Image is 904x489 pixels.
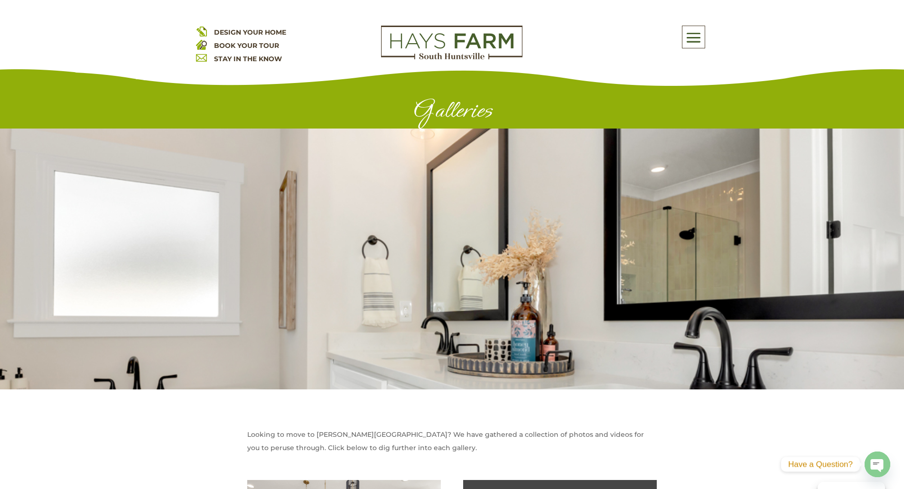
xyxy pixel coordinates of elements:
[381,26,522,60] img: Logo
[196,39,207,50] img: book your home tour
[247,428,657,454] p: Looking to move to [PERSON_NAME][GEOGRAPHIC_DATA]? We have gathered a collection of photos and vi...
[196,96,708,129] h1: Galleries
[214,41,279,50] a: BOOK YOUR TOUR
[381,53,522,62] a: hays farm homes huntsville development
[214,55,282,63] a: STAY IN THE KNOW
